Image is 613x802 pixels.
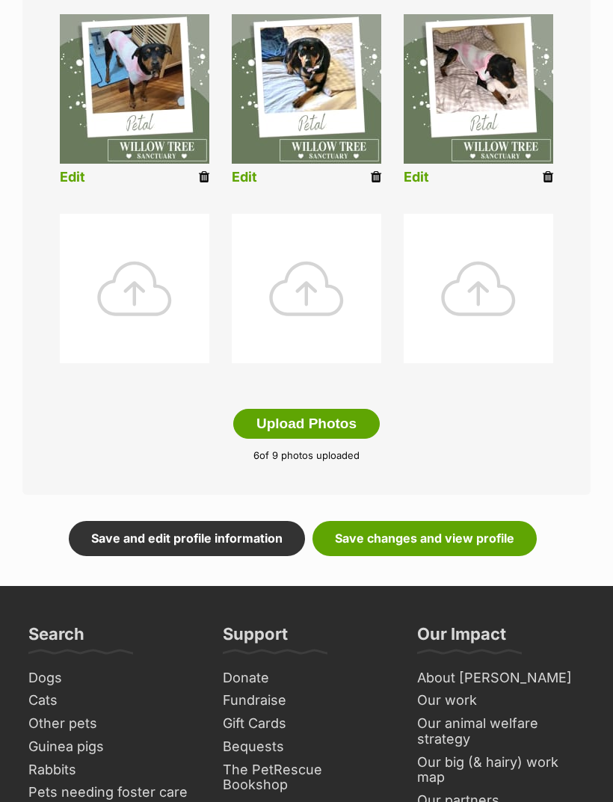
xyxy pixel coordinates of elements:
a: Save changes and view profile [312,521,537,555]
a: Our work [411,689,591,712]
button: Upload Photos [233,409,380,439]
a: Edit [404,170,429,185]
a: Gift Cards [217,712,396,735]
a: Our big (& hairy) work map [411,751,591,789]
a: Edit [232,170,257,185]
a: Rabbits [22,759,202,782]
img: listing photo [60,14,209,164]
a: Our animal welfare strategy [411,712,591,750]
a: The PetRescue Bookshop [217,759,396,797]
a: Bequests [217,735,396,759]
a: Cats [22,689,202,712]
a: About [PERSON_NAME] [411,667,591,690]
a: Guinea pigs [22,735,202,759]
a: Other pets [22,712,202,735]
h3: Search [28,623,84,653]
a: Dogs [22,667,202,690]
h3: Our Impact [417,623,506,653]
p: of 9 photos uploaded [45,448,568,463]
img: listing photo [404,14,553,164]
span: 6 [253,449,259,461]
a: Edit [60,170,85,185]
a: Save and edit profile information [69,521,305,555]
a: Fundraise [217,689,396,712]
a: Donate [217,667,396,690]
h3: Support [223,623,288,653]
img: listing photo [232,14,381,164]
